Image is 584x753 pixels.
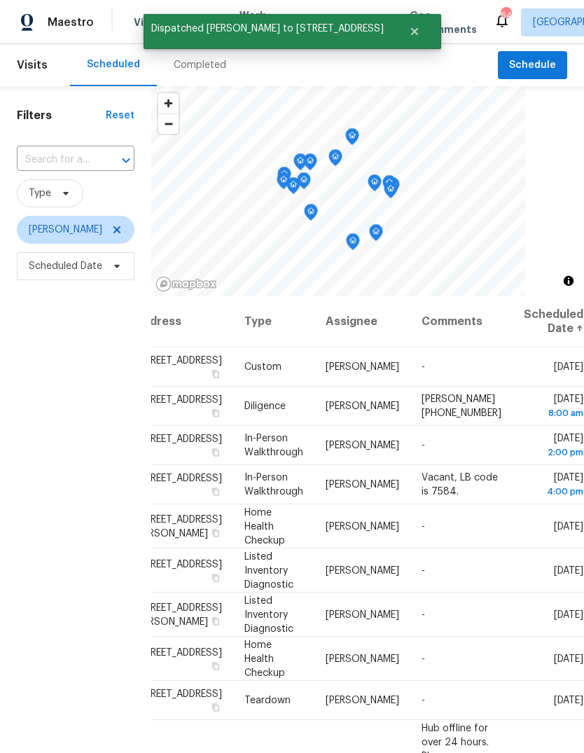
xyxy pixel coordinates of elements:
[244,640,285,677] span: Home Health Checkup
[326,609,399,619] span: [PERSON_NAME]
[244,507,285,545] span: Home Health Checkup
[328,149,342,171] div: Map marker
[17,109,106,123] h1: Filters
[554,696,583,705] span: [DATE]
[244,595,293,633] span: Listed Inventory Diagnostic
[134,474,222,483] span: [STREET_ADDRESS]
[134,395,222,405] span: [STREET_ADDRESS]
[524,406,583,420] div: 8:00 am
[498,51,567,80] button: Schedule
[410,296,513,347] th: Comments
[29,223,102,237] span: [PERSON_NAME]
[244,696,291,705] span: Teardown
[144,14,391,43] span: Dispatched [PERSON_NAME] to [STREET_ADDRESS]
[17,149,95,171] input: Search for an address...
[524,434,583,460] span: [DATE]
[368,174,382,196] div: Map marker
[346,233,360,255] div: Map marker
[524,473,583,499] span: [DATE]
[554,362,583,372] span: [DATE]
[134,514,222,538] span: [STREET_ADDRESS][PERSON_NAME]
[277,172,291,194] div: Map marker
[422,696,425,705] span: -
[513,296,584,347] th: Scheduled Date ↑
[29,259,102,273] span: Scheduled Date
[116,151,136,170] button: Open
[391,18,438,46] button: Close
[239,8,275,36] span: Work Orders
[422,609,425,619] span: -
[87,57,140,71] div: Scheduled
[209,614,222,627] button: Copy Address
[304,204,318,226] div: Map marker
[151,86,525,296] canvas: Map
[382,175,396,197] div: Map marker
[286,177,300,199] div: Map marker
[134,602,222,626] span: [STREET_ADDRESS][PERSON_NAME]
[326,696,399,705] span: [PERSON_NAME]
[509,57,556,74] span: Schedule
[158,93,179,113] button: Zoom in
[134,647,222,657] span: [STREET_ADDRESS]
[326,521,399,531] span: [PERSON_NAME]
[134,296,233,347] th: Address
[422,473,498,497] span: Vacant, LB code is 7584.
[564,273,573,289] span: Toggle attribution
[134,356,222,366] span: [STREET_ADDRESS]
[422,565,425,575] span: -
[410,8,477,36] span: Geo Assignments
[524,485,583,499] div: 4:00 pm
[326,565,399,575] span: [PERSON_NAME]
[501,8,510,22] div: 64
[134,559,222,569] span: [STREET_ADDRESS]
[17,50,48,81] span: Visits
[326,654,399,663] span: [PERSON_NAME]
[422,441,425,450] span: -
[158,113,179,134] button: Zoom out
[384,181,398,203] div: Map marker
[345,128,359,150] div: Map marker
[134,434,222,444] span: [STREET_ADDRESS]
[134,689,222,699] span: [STREET_ADDRESS]
[174,58,226,72] div: Completed
[303,153,317,175] div: Map marker
[106,109,134,123] div: Reset
[244,551,293,589] span: Listed Inventory Diagnostic
[48,15,94,29] span: Maestro
[422,521,425,531] span: -
[158,114,179,134] span: Zoom out
[524,394,583,420] span: [DATE]
[422,654,425,663] span: -
[560,272,577,289] button: Toggle attribution
[369,224,383,246] div: Map marker
[277,167,291,188] div: Map marker
[422,394,501,418] span: [PERSON_NAME] [PHONE_NUMBER]
[209,571,222,583] button: Copy Address
[209,701,222,714] button: Copy Address
[29,186,51,200] span: Type
[554,521,583,531] span: [DATE]
[554,654,583,663] span: [DATE]
[422,362,425,372] span: -
[297,172,311,194] div: Map marker
[155,276,217,292] a: Mapbox homepage
[554,565,583,575] span: [DATE]
[134,15,162,29] span: Visits
[209,659,222,672] button: Copy Address
[209,526,222,539] button: Copy Address
[554,609,583,619] span: [DATE]
[524,445,583,460] div: 2:00 pm
[293,153,307,175] div: Map marker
